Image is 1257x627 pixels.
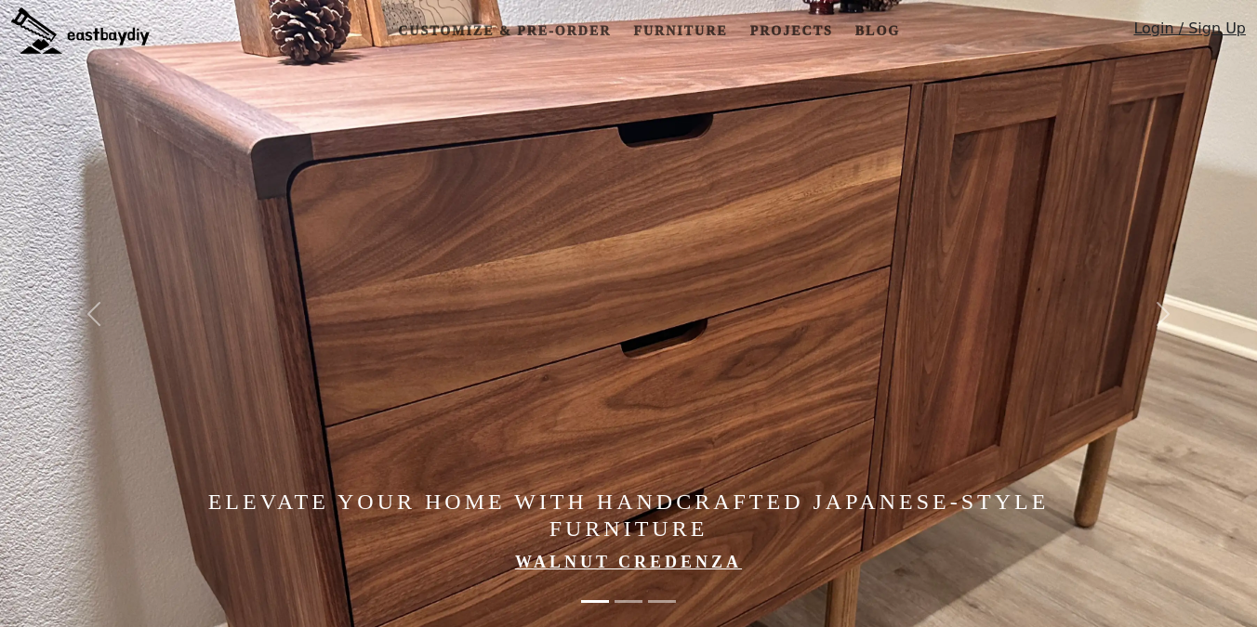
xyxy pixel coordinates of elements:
[648,591,676,612] button: Japanese-Style Limited Edition
[626,14,734,48] a: Furniture
[1133,18,1246,48] a: Login / Sign Up
[743,14,840,48] a: Projects
[615,591,642,612] button: Made in the Bay Area
[581,591,609,612] button: Elevate Your Home with Handcrafted Japanese-Style Furniture
[390,14,618,48] a: Customize & Pre-order
[515,553,742,571] a: Walnut Credenza
[189,489,1068,542] h4: Elevate Your Home with Handcrafted Japanese-Style Furniture
[11,7,150,54] img: eastbaydiy
[848,14,907,48] a: Blog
